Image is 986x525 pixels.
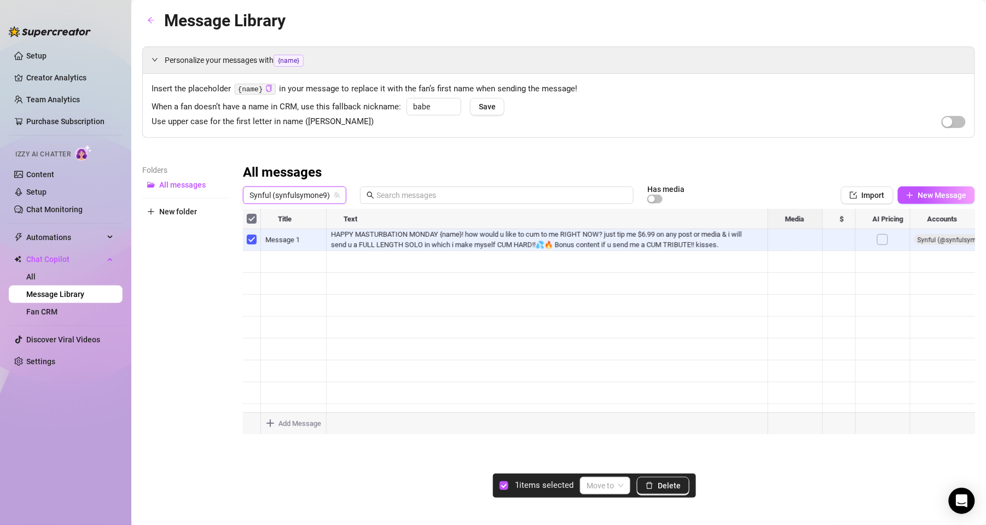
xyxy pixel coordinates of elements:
[479,102,496,111] span: Save
[646,482,653,489] span: delete
[470,98,504,115] button: Save
[26,229,104,246] span: Automations
[850,191,857,199] span: import
[367,191,374,199] span: search
[75,145,92,161] img: AI Chatter
[898,186,975,204] button: New Message
[26,170,54,179] a: Content
[26,95,80,104] a: Team Analytics
[152,56,158,63] span: expanded
[647,186,685,192] article: Has media
[147,208,155,215] span: plus
[26,307,57,316] a: Fan CRM
[26,51,47,60] a: Setup
[142,176,230,194] button: All messages
[142,203,230,220] button: New folder
[334,192,340,199] span: team
[376,189,627,201] input: Search messages
[159,180,206,189] span: All messages
[165,54,966,67] span: Personalize your messages with
[26,272,36,281] a: All
[235,84,276,95] code: {name}
[9,26,91,37] img: logo-BBDzfeDw.svg
[862,191,885,200] span: Import
[26,335,100,344] a: Discover Viral Videos
[841,186,894,204] button: Import
[152,83,966,96] span: Insert the placeholder in your message to replace it with the fan’s first name when sending the m...
[637,477,689,494] button: Delete
[26,69,114,86] a: Creator Analytics
[918,191,967,200] span: New Message
[159,207,197,216] span: New folder
[26,188,47,196] a: Setup
[265,85,272,92] span: copy
[147,16,155,24] span: arrow-left
[26,290,84,299] a: Message Library
[265,85,272,93] button: Click to Copy
[26,357,55,366] a: Settings
[26,113,114,130] a: Purchase Subscription
[949,488,975,514] div: Open Intercom Messenger
[906,191,914,199] span: plus
[26,250,104,268] span: Chat Copilot
[658,481,681,490] span: Delete
[143,47,975,73] div: Personalize your messages with{name}
[274,55,304,67] span: {name}
[14,255,21,263] img: Chat Copilot
[15,149,71,160] span: Izzy AI Chatter
[142,164,230,176] article: Folders
[147,181,155,189] span: folder-open
[152,115,374,129] span: Use upper case for the first letter in name ([PERSON_NAME])
[243,164,322,182] h3: All messages
[250,187,340,203] span: Synful (synfulsymone9)
[14,233,23,242] span: thunderbolt
[515,479,573,492] article: 1 items selected
[26,205,83,214] a: Chat Monitoring
[152,101,401,114] span: When a fan doesn’t have a name in CRM, use this fallback nickname:
[164,8,286,33] article: Message Library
